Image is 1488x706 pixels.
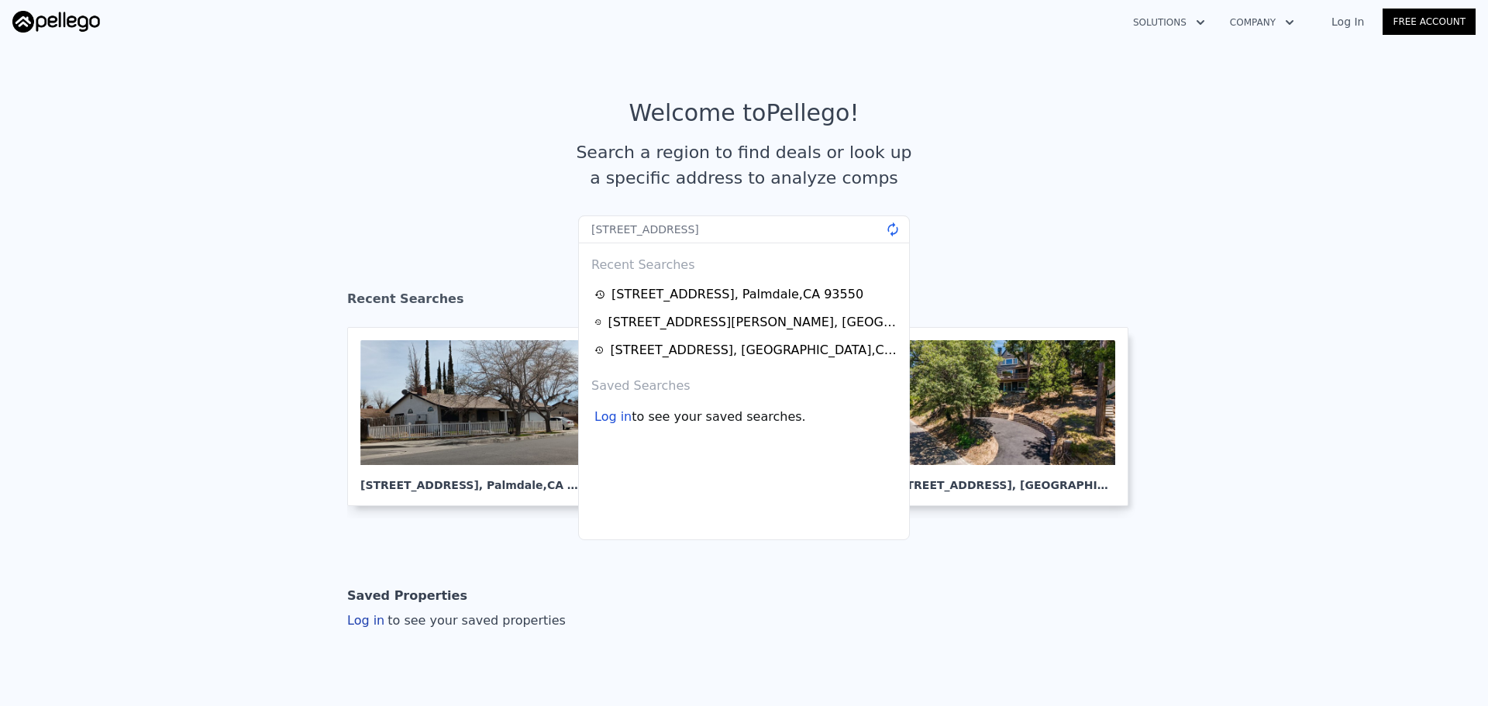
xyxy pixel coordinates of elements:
div: [STREET_ADDRESS] , [GEOGRAPHIC_DATA] [894,465,1115,493]
a: Log In [1313,14,1383,29]
span: to see your saved properties [384,613,566,628]
div: Log in [347,611,566,630]
img: Pellego [12,11,100,33]
a: [STREET_ADDRESS], [GEOGRAPHIC_DATA],CA 92352 [594,341,898,360]
span: to see your saved searches. [632,408,805,426]
div: Recent Searches [585,243,903,281]
div: Saved Searches [585,364,903,401]
a: Free Account [1383,9,1476,35]
a: [STREET_ADDRESS], [GEOGRAPHIC_DATA] [880,327,1141,506]
span: , CA 93550 [543,479,605,491]
div: Welcome to Pellego ! [629,99,859,127]
div: [STREET_ADDRESS] , Palmdale [360,465,582,493]
div: [STREET_ADDRESS][PERSON_NAME] , [GEOGRAPHIC_DATA] , CA 91335 [608,313,898,332]
a: [STREET_ADDRESS], Palmdale,CA 93550 [594,285,898,304]
button: Company [1218,9,1307,36]
div: [STREET_ADDRESS] , Palmdale , CA 93550 [611,285,863,304]
div: [STREET_ADDRESS] , [GEOGRAPHIC_DATA] , CA 92352 [610,341,898,360]
div: Saved Properties [347,580,467,611]
div: Recent Searches [347,277,1141,327]
button: Solutions [1121,9,1218,36]
div: Log in [594,408,632,426]
a: [STREET_ADDRESS][PERSON_NAME], [GEOGRAPHIC_DATA],CA 91335 [594,313,898,332]
div: Search a region to find deals or look up a specific address to analyze comps [570,139,918,191]
a: [STREET_ADDRESS], Palmdale,CA 93550 [347,327,608,506]
input: Search an address or region... [578,215,910,243]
